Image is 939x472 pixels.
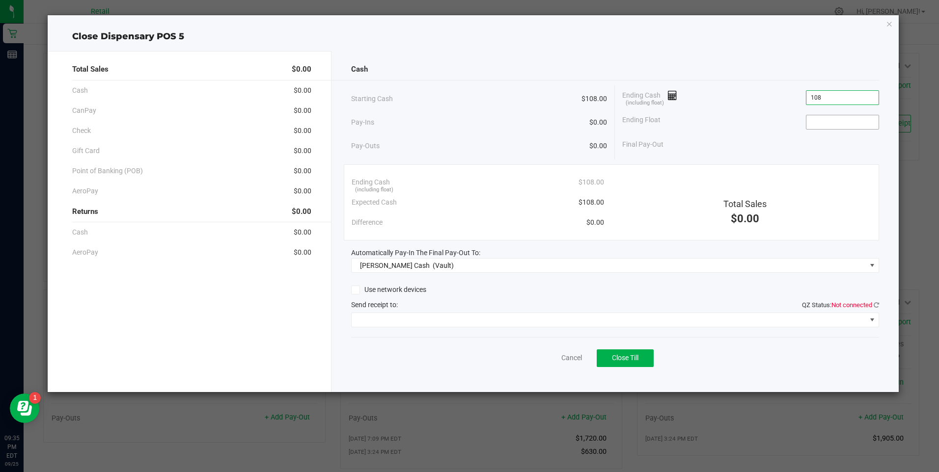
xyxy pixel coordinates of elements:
span: Send receipt to: [351,301,398,309]
span: $0.00 [586,217,604,228]
span: Close Till [612,354,638,362]
div: Returns [72,201,311,222]
span: Total Sales [72,64,109,75]
span: Automatically Pay-In The Final Pay-Out To: [351,249,480,257]
span: CanPay [72,105,96,116]
label: Use network devices [351,285,426,295]
span: Not connected [831,301,872,309]
span: $0.00 [589,117,607,128]
span: $0.00 [294,166,311,176]
span: $0.00 [731,212,759,225]
button: Close Till [597,349,654,367]
span: $0.00 [294,126,311,136]
span: $0.00 [294,247,311,258]
span: $108.00 [579,177,604,187]
span: Ending Cash [622,90,677,105]
span: $108.00 [579,197,604,208]
span: Pay-Ins [351,117,374,128]
span: $108.00 [581,94,607,104]
span: Cash [72,85,88,96]
span: Cash [72,227,88,237]
span: (including float) [355,186,393,194]
span: Gift Card [72,146,100,156]
span: AeroPay [72,186,98,196]
span: Difference [352,217,383,228]
span: Check [72,126,91,136]
span: Cash [351,64,368,75]
span: $0.00 [294,146,311,156]
span: [PERSON_NAME] Cash [360,262,430,269]
a: Cancel [561,353,582,363]
span: Ending Cash [352,177,390,187]
span: $0.00 [294,105,311,116]
span: (Vault) [433,262,454,269]
span: $0.00 [292,64,311,75]
span: Ending Float [622,115,661,130]
span: AeroPay [72,247,98,258]
span: Starting Cash [351,94,393,104]
span: Pay-Outs [351,141,380,151]
span: Point of Banking (POB) [72,166,143,176]
span: $0.00 [294,85,311,96]
span: Final Pay-Out [622,139,663,150]
span: $0.00 [294,227,311,237]
span: Expected Cash [352,197,397,208]
span: $0.00 [294,186,311,196]
span: $0.00 [292,206,311,217]
span: (including float) [626,99,664,107]
div: Close Dispensary POS 5 [48,30,898,43]
iframe: Resource center unread badge [29,392,41,404]
span: $0.00 [589,141,607,151]
span: Total Sales [723,199,767,209]
iframe: Resource center [10,393,39,423]
span: QZ Status: [802,301,879,309]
